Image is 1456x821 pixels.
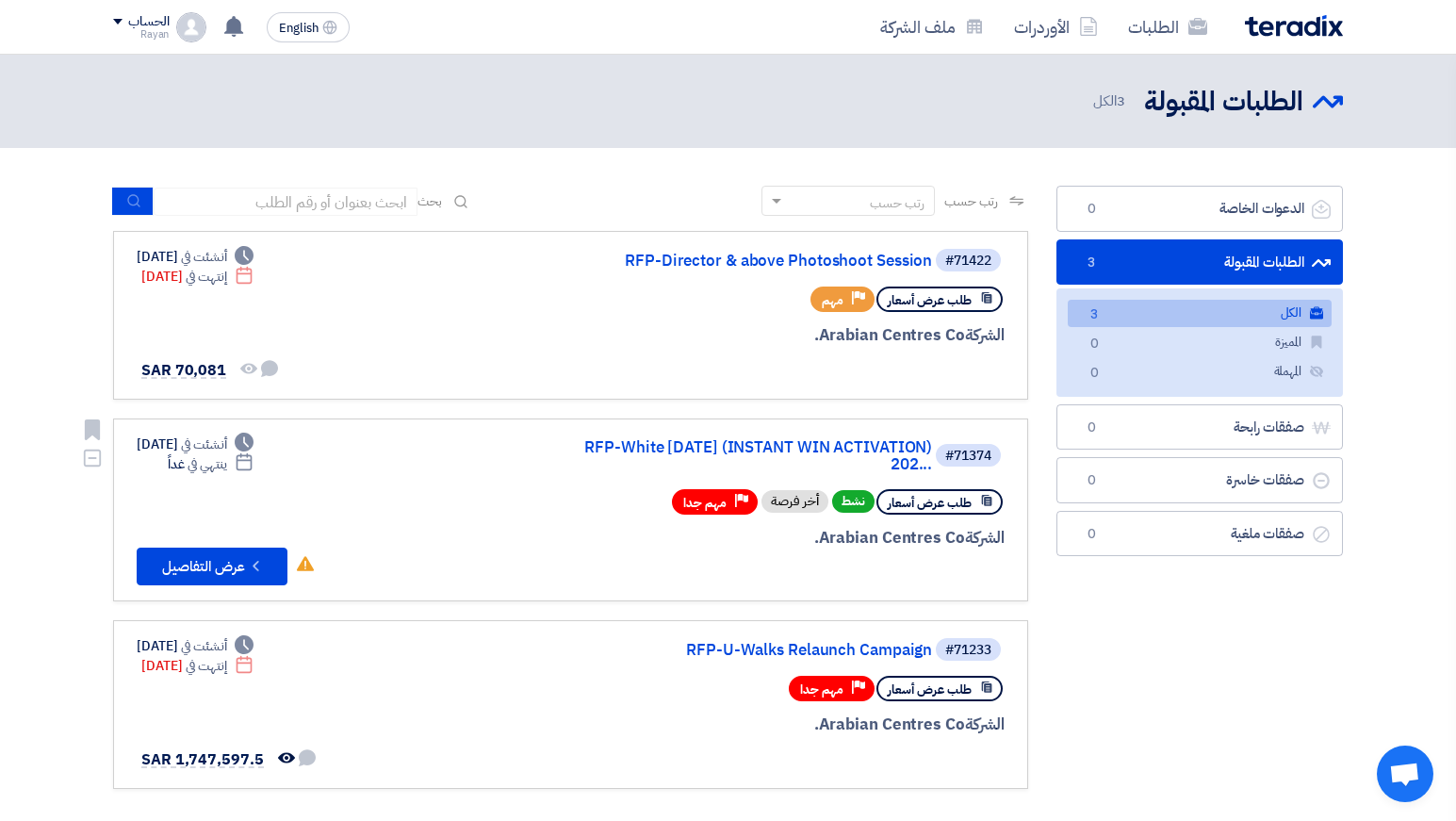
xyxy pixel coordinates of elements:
div: Arabian Centres Co. [551,323,1005,348]
div: #71422 [945,255,991,268]
a: المهملة [1068,358,1332,386]
a: الكل [1068,300,1332,327]
div: [DATE] [137,435,254,454]
div: [DATE] [141,267,254,287]
span: 3 [1083,305,1105,325]
a: الدعوات الخاصة0 [1056,186,1343,232]
span: أنشئت في [181,435,226,454]
a: الأوردرات [999,5,1113,49]
span: SAR 70,081 [141,359,226,382]
span: أنشئت في [181,247,226,267]
a: RFP-White [DATE] (INSTANT WIN ACTIVATION) 202... [555,439,932,473]
button: English [267,12,350,42]
div: Rayan [113,29,169,40]
span: الشركة [965,526,1006,550]
div: Arabian Centres Co. [551,526,1005,550]
span: 0 [1083,364,1105,384]
a: صفقات رابحة0 [1056,404,1343,451]
span: SAR 1,747,597.5 [141,748,264,771]
h2: الطلبات المقبولة [1144,84,1303,121]
div: Arabian Centres Co. [551,713,1005,737]
div: أخر فرصة [761,490,828,513]
a: المميزة [1068,329,1332,356]
div: رتب حسب [870,193,924,213]
span: 0 [1080,525,1103,544]
span: نشط [832,490,875,513]
img: profile_test.png [176,12,206,42]
a: الطلبات المقبولة3 [1056,239,1343,286]
div: #71233 [945,644,991,657]
div: الحساب [128,14,169,30]
span: طلب عرض أسعار [888,681,972,698]
a: RFP-Director & above Photoshoot Session [555,253,932,270]
span: ينتهي في [188,454,226,474]
div: غداً [168,454,254,474]
div: [DATE] [137,636,254,656]
span: 3 [1117,90,1125,111]
a: ملف الشركة [865,5,999,49]
span: طلب عرض أسعار [888,291,972,309]
a: صفقات ملغية0 [1056,511,1343,557]
span: مهم جدا [683,494,727,512]
span: الشركة [965,323,1006,347]
button: عرض التفاصيل [137,548,287,585]
div: Open chat [1377,746,1433,802]
span: إنتهت في [186,267,226,287]
a: RFP-U-Walks Relaunch Campaign [555,642,932,659]
span: إنتهت في [186,656,226,676]
span: English [279,22,319,35]
span: 0 [1080,419,1103,437]
span: الشركة [965,713,1006,736]
span: 0 [1083,335,1105,354]
span: أنشئت في [181,636,226,656]
div: [DATE] [137,247,254,267]
span: رتب حسب [944,191,998,211]
a: صفقات خاسرة0 [1056,457,1343,503]
span: 3 [1080,254,1103,272]
span: طلب عرض أسعار [888,494,972,512]
span: 0 [1080,200,1103,219]
input: ابحث بعنوان أو رقم الطلب [154,188,417,216]
span: 0 [1080,471,1103,490]
a: الطلبات [1113,5,1222,49]
span: الكل [1093,90,1129,112]
div: [DATE] [141,656,254,676]
img: Teradix logo [1245,15,1343,37]
span: مهم جدا [800,681,843,698]
span: بحث [417,191,442,211]
div: #71374 [945,450,991,463]
span: مهم [822,291,843,309]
